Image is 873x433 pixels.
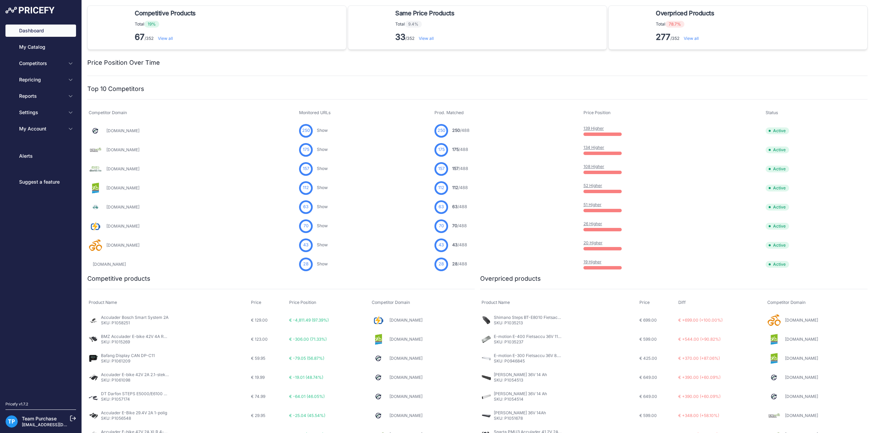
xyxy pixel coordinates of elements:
[101,339,169,345] p: SKU: P1015269
[389,413,423,418] a: [DOMAIN_NAME]
[93,262,126,267] a: [DOMAIN_NAME]
[439,223,444,229] span: 70
[101,372,172,377] a: Acculader E-bike 42V 2A 2.1-stekker
[251,375,265,380] span: € 19.99
[482,300,510,305] span: Product Name
[452,128,470,133] a: 250/488
[101,391,198,396] a: DT Darfon STEPS E5000/E6100 Acculader 36V 2A
[106,204,139,210] a: [DOMAIN_NAME]
[438,166,445,172] span: 157
[135,32,198,43] p: /352
[785,413,818,418] a: [DOMAIN_NAME]
[106,147,139,152] a: [DOMAIN_NAME]
[583,240,603,245] a: 20 Higher
[639,337,657,342] span: € 599.00
[405,21,422,28] span: 9.4%
[106,243,139,248] a: [DOMAIN_NAME]
[494,315,594,320] a: Shimano Steps BT-E8010 Fietsaccu Zwart 36V 14Ah
[452,261,467,266] a: 28/488
[583,259,602,264] a: 19 Higher
[5,7,55,14] img: Pricefy Logo
[583,183,602,188] a: 52 Higher
[289,300,316,305] span: Price Position
[678,413,719,418] span: € +348.00 (+58.10%)
[494,372,547,377] a: [PERSON_NAME] 36V 14 Ah
[678,375,721,380] span: € +390.00 (+60.09%)
[434,110,464,115] span: Prod. Matched
[106,128,139,133] a: [DOMAIN_NAME]
[87,274,150,283] h2: Competitive products
[289,394,325,399] span: € -64.01 (46.05%)
[144,21,159,28] span: 19%
[494,353,577,358] a: E-motion E-300 Fietsaccu 36V 8.8Ah Zilver
[389,318,423,323] a: [DOMAIN_NAME]
[678,337,721,342] span: € +544.00 (+90.82%)
[766,127,789,134] span: Active
[452,166,459,171] span: 157
[785,394,818,399] a: [DOMAIN_NAME]
[766,242,789,249] span: Active
[766,146,789,153] span: Active
[452,204,458,209] span: 63
[452,223,467,228] a: 70/488
[766,110,778,115] span: Status
[303,185,309,191] span: 112
[785,337,818,342] a: [DOMAIN_NAME]
[317,261,328,266] a: Show
[158,36,173,41] a: View all
[303,261,309,267] span: 28
[251,394,265,399] span: € 74.99
[389,375,423,380] a: [DOMAIN_NAME]
[317,147,328,152] a: Show
[494,334,575,339] a: E-motion E-400 Fietsaccu 36V 11Ah Zilver
[389,337,423,342] a: [DOMAIN_NAME]
[389,394,423,399] a: [DOMAIN_NAME]
[5,25,76,393] nav: Sidebar
[251,300,261,305] span: Price
[5,25,76,37] a: Dashboard
[5,150,76,162] a: Alerts
[656,32,670,42] strong: 277
[304,223,309,229] span: 70
[639,318,657,323] span: € 699.00
[438,146,445,153] span: 175
[656,21,717,28] p: Total
[87,84,144,94] h2: Top 10 Competitors
[678,300,686,305] span: Diff
[5,401,28,407] div: Pricefy v1.7.2
[372,300,410,305] span: Competitor Domain
[785,356,818,361] a: [DOMAIN_NAME]
[494,339,562,345] p: SKU: P1035237
[19,125,64,132] span: My Account
[317,204,328,209] a: Show
[395,21,457,28] p: Total
[5,106,76,119] button: Settings
[289,413,325,418] span: € -25.04 (45.54%)
[289,318,329,323] span: € -4,811.49 (97.39%)
[766,204,789,211] span: Active
[494,410,546,415] a: [PERSON_NAME] 36V 14Ah
[684,36,699,41] a: View all
[494,391,547,396] a: [PERSON_NAME] 36V 14 Ah
[251,318,268,323] span: € 129.00
[656,32,717,43] p: /352
[494,358,562,364] p: SKU: P0946845
[395,32,405,42] strong: 33
[452,185,458,190] span: 112
[5,57,76,69] button: Competitors
[135,9,196,18] span: Competitive Products
[438,127,445,134] span: 250
[303,242,309,248] span: 43
[19,109,64,116] span: Settings
[87,58,160,67] h2: Price Position Over Time
[639,394,657,399] span: € 649.00
[101,416,167,421] p: SKU: P1056548
[583,164,604,169] a: 108 Higher
[665,21,684,28] span: 78.7%
[785,375,818,380] a: [DOMAIN_NAME]
[101,353,155,358] a: Bafang Display CAN DP-C11
[317,166,328,171] a: Show
[452,147,459,152] span: 175
[639,375,657,380] span: € 649.00
[583,221,602,226] a: 26 Higher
